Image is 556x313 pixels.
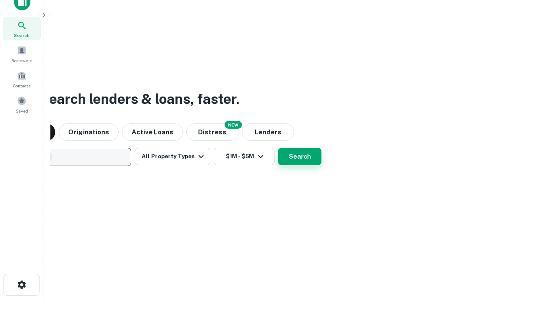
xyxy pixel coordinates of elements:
[16,107,28,114] span: Saved
[3,42,41,66] a: Borrowers
[135,148,210,165] button: All Property Types
[13,82,30,89] span: Contacts
[3,17,41,40] a: Search
[122,123,183,141] button: Active Loans
[513,243,556,285] iframe: Chat Widget
[3,67,41,91] a: Contacts
[3,93,41,116] a: Saved
[11,57,32,64] span: Borrowers
[242,123,294,141] button: Lenders
[14,32,30,39] span: Search
[40,89,239,110] h3: Search lenders & loans, faster.
[278,148,321,165] button: Search
[186,123,238,141] button: Search distressed loans with lien and other non-mortgage details.
[214,148,275,165] button: $1M - $5M
[225,121,242,129] div: NEW
[59,123,119,141] button: Originations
